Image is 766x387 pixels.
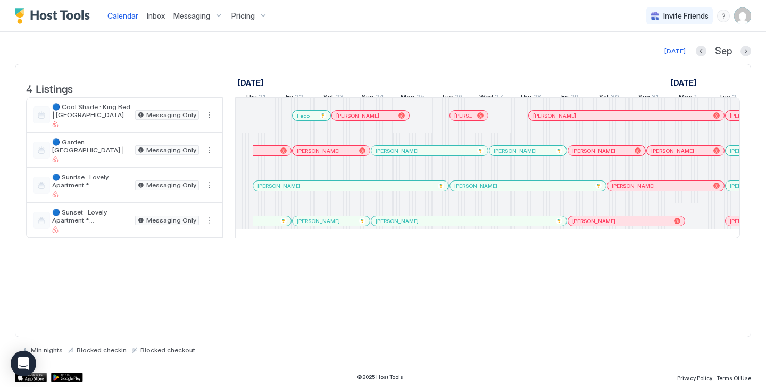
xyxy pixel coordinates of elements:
[533,112,576,119] span: [PERSON_NAME]
[495,93,503,104] span: 27
[283,90,306,106] a: August 22, 2025
[717,372,751,383] a: Terms Of Use
[651,147,694,154] span: [PERSON_NAME]
[242,90,268,106] a: August 21, 2025
[517,90,544,106] a: August 28, 2025
[533,93,542,104] span: 28
[441,93,453,104] span: Tue
[677,375,712,381] span: Privacy Policy
[203,179,216,192] div: menu
[519,93,531,104] span: Thu
[612,183,655,190] span: [PERSON_NAME]
[335,93,344,104] span: 23
[398,90,427,106] a: August 25, 2025
[147,10,165,21] a: Inbox
[147,11,165,20] span: Inbox
[259,93,265,104] span: 21
[494,147,537,154] span: [PERSON_NAME]
[732,93,736,104] span: 2
[15,373,47,382] a: App Store
[477,90,506,106] a: August 27, 2025
[52,103,131,119] span: 🔵 Cool Shade · King Bed | [GEOGRAPHIC_DATA] *Best Downtown Locations *Cool
[638,93,650,104] span: Sun
[51,373,83,382] a: Google Play Store
[454,112,473,119] span: [PERSON_NAME]
[245,93,257,104] span: Thu
[438,90,465,106] a: August 26, 2025
[376,147,419,154] span: [PERSON_NAME]
[694,93,697,104] span: 1
[203,144,216,157] button: More options
[321,90,346,106] a: August 23, 2025
[664,46,686,56] div: [DATE]
[203,144,216,157] div: menu
[611,93,619,104] span: 30
[599,93,609,104] span: Sat
[376,218,419,225] span: [PERSON_NAME]
[257,183,301,190] span: [PERSON_NAME]
[336,112,379,119] span: [PERSON_NAME]
[31,346,63,354] span: Min nights
[297,112,310,119] span: Feco
[107,10,138,21] a: Calendar
[295,93,303,104] span: 22
[454,93,463,104] span: 26
[323,93,334,104] span: Sat
[572,147,615,154] span: [PERSON_NAME]
[561,93,569,104] span: Fri
[203,214,216,227] button: More options
[717,375,751,381] span: Terms Of Use
[559,90,581,106] a: August 29, 2025
[52,138,131,154] span: 🔵 Garden · [GEOGRAPHIC_DATA] | [GEOGRAPHIC_DATA] *Best Downtown Locations (4)
[401,93,414,104] span: Mon
[107,11,138,20] span: Calendar
[716,90,739,106] a: September 2, 2025
[677,372,712,383] a: Privacy Policy
[359,90,387,106] a: August 24, 2025
[203,179,216,192] button: More options
[231,11,255,21] span: Pricing
[173,11,210,21] span: Messaging
[715,45,732,57] span: Sep
[11,351,36,376] div: Open Intercom Messenger
[740,46,751,56] button: Next month
[717,10,730,22] div: menu
[636,90,661,106] a: August 31, 2025
[297,218,340,225] span: [PERSON_NAME]
[26,80,73,96] span: 4 Listings
[52,173,131,189] span: 🔵 Sunrise · Lovely Apartment *[GEOGRAPHIC_DATA] Best Locations *Sunrise
[203,214,216,227] div: menu
[52,208,131,224] span: 🔵 Sunset · Lovely Apartment *[GEOGRAPHIC_DATA] Best Locations *Sunset
[676,90,700,106] a: September 1, 2025
[454,183,497,190] span: [PERSON_NAME]
[663,11,709,21] span: Invite Friends
[297,147,340,154] span: [PERSON_NAME]
[362,93,373,104] span: Sun
[15,8,95,24] a: Host Tools Logo
[357,374,403,381] span: © 2025 Host Tools
[77,346,127,354] span: Blocked checkin
[203,109,216,121] div: menu
[416,93,424,104] span: 25
[679,93,693,104] span: Mon
[652,93,659,104] span: 31
[479,93,493,104] span: Wed
[375,93,384,104] span: 24
[570,93,579,104] span: 29
[140,346,195,354] span: Blocked checkout
[668,75,699,90] a: September 1, 2025
[286,93,293,104] span: Fri
[235,75,266,90] a: August 21, 2025
[734,7,751,24] div: User profile
[696,46,706,56] button: Previous month
[203,109,216,121] button: More options
[572,218,615,225] span: [PERSON_NAME]
[719,93,730,104] span: Tue
[663,45,687,57] button: [DATE]
[596,90,622,106] a: August 30, 2025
